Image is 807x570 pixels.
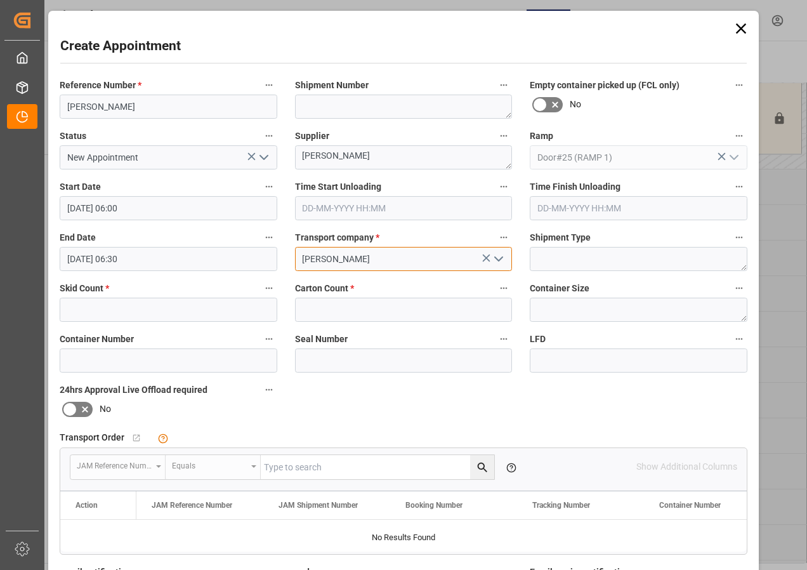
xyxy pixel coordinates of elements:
[405,501,463,510] span: Booking Number
[75,501,98,510] div: Action
[60,231,96,244] span: End Date
[60,196,277,220] input: DD-MM-YYYY HH:MM
[530,145,747,169] input: Type to search/select
[261,178,277,195] button: Start Date
[60,247,277,271] input: DD-MM-YYYY HH:MM
[659,501,721,510] span: Container Number
[295,79,369,92] span: Shipment Number
[495,229,512,246] button: Transport company *
[60,431,124,444] span: Transport Order
[77,457,152,472] div: JAM Reference Number
[60,282,109,295] span: Skid Count
[530,282,589,295] span: Container Size
[279,501,358,510] span: JAM Shipment Number
[100,402,111,416] span: No
[261,455,494,479] input: Type to search
[495,280,512,296] button: Carton Count *
[295,282,354,295] span: Carton Count
[261,77,277,93] button: Reference Number *
[495,128,512,144] button: Supplier
[731,229,747,246] button: Shipment Type
[261,331,277,347] button: Container Number
[489,249,508,269] button: open menu
[60,333,134,346] span: Container Number
[530,196,747,220] input: DD-MM-YYYY HH:MM
[60,129,86,143] span: Status
[295,231,379,244] span: Transport company
[60,79,141,92] span: Reference Number
[295,333,348,346] span: Seal Number
[166,455,261,479] button: open menu
[495,77,512,93] button: Shipment Number
[60,383,207,397] span: 24hrs Approval Live Offload required
[530,180,620,194] span: Time Finish Unloading
[261,128,277,144] button: Status
[295,129,329,143] span: Supplier
[723,148,742,168] button: open menu
[532,501,590,510] span: Tracking Number
[295,196,513,220] input: DD-MM-YYYY HH:MM
[530,231,591,244] span: Shipment Type
[495,178,512,195] button: Time Start Unloading
[731,128,747,144] button: Ramp
[152,501,232,510] span: JAM Reference Number
[60,36,181,56] h2: Create Appointment
[70,455,166,479] button: open menu
[731,280,747,296] button: Container Size
[530,79,679,92] span: Empty container picked up (FCL only)
[172,457,247,472] div: Equals
[731,178,747,195] button: Time Finish Unloading
[470,455,494,479] button: search button
[570,98,581,111] span: No
[530,333,546,346] span: LFD
[495,331,512,347] button: Seal Number
[530,129,553,143] span: Ramp
[253,148,272,168] button: open menu
[261,280,277,296] button: Skid Count *
[731,77,747,93] button: Empty container picked up (FCL only)
[261,229,277,246] button: End Date
[731,331,747,347] button: LFD
[261,381,277,398] button: 24hrs Approval Live Offload required
[295,180,381,194] span: Time Start Unloading
[295,145,513,169] textarea: [PERSON_NAME]
[60,180,101,194] span: Start Date
[60,145,277,169] input: Type to search/select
